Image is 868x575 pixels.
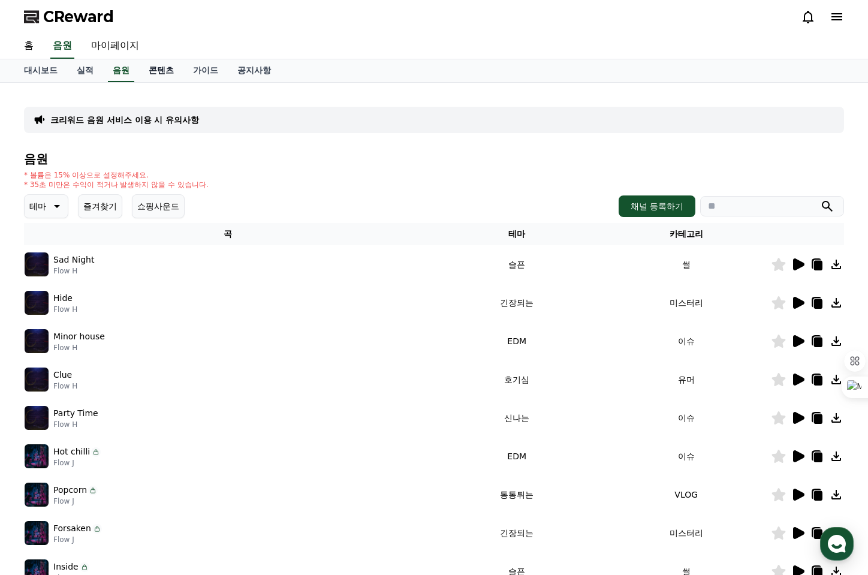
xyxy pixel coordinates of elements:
th: 카테고리 [601,223,771,245]
td: 유머 [601,360,771,399]
h4: 음원 [24,152,844,165]
span: 대화 [110,399,124,408]
p: Party Time [53,407,98,420]
td: 신나는 [432,399,602,437]
p: Flow H [53,266,94,276]
p: Clue [53,369,72,381]
a: 대화 [79,380,155,410]
a: 홈 [4,380,79,410]
td: EDM [432,322,602,360]
p: * 35초 미만은 수익이 적거나 발생하지 않을 수 있습니다. [24,180,209,189]
a: 설정 [155,380,230,410]
img: music [25,329,49,353]
td: 미스터리 [601,284,771,322]
img: music [25,444,49,468]
p: Flow J [53,535,102,544]
a: 음원 [108,59,134,82]
p: Flow H [53,343,105,353]
span: 홈 [38,398,45,408]
button: 채널 등록하기 [619,195,695,217]
p: Flow J [53,496,98,506]
a: 음원 [50,34,74,59]
a: 콘텐츠 [139,59,183,82]
td: VLOG [601,475,771,514]
td: 이슈 [601,437,771,475]
td: 썰 [601,245,771,284]
img: music [25,252,49,276]
p: Sad Night [53,254,94,266]
p: Hide [53,292,73,305]
p: Flow H [53,420,98,429]
td: 긴장되는 [432,284,602,322]
img: music [25,368,49,392]
a: 홈 [14,34,43,59]
a: 실적 [67,59,103,82]
p: Flow H [53,305,77,314]
button: 쇼핑사운드 [132,194,185,218]
p: Hot chilli [53,445,90,458]
td: 호기심 [432,360,602,399]
p: Flow J [53,458,101,468]
a: 공지사항 [228,59,281,82]
span: CReward [43,7,114,26]
button: 즐겨찾기 [78,194,122,218]
td: 이슈 [601,399,771,437]
img: music [25,291,49,315]
img: music [25,406,49,430]
p: Popcorn [53,484,87,496]
p: 테마 [29,198,46,215]
td: 미스터리 [601,514,771,552]
p: Minor house [53,330,105,343]
p: Inside [53,561,79,573]
td: 이슈 [601,322,771,360]
a: 마이페이지 [82,34,149,59]
a: CReward [24,7,114,26]
p: Forsaken [53,522,91,535]
a: 크리워드 음원 서비스 이용 시 유의사항 [50,114,199,126]
button: 테마 [24,194,68,218]
td: 통통튀는 [432,475,602,514]
img: music [25,521,49,545]
th: 테마 [432,223,602,245]
a: 대시보드 [14,59,67,82]
a: 가이드 [183,59,228,82]
td: 슬픈 [432,245,602,284]
td: 긴장되는 [432,514,602,552]
p: Flow H [53,381,77,391]
img: music [25,483,49,507]
th: 곡 [24,223,432,245]
span: 설정 [185,398,200,408]
td: EDM [432,437,602,475]
p: * 볼륨은 15% 이상으로 설정해주세요. [24,170,209,180]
